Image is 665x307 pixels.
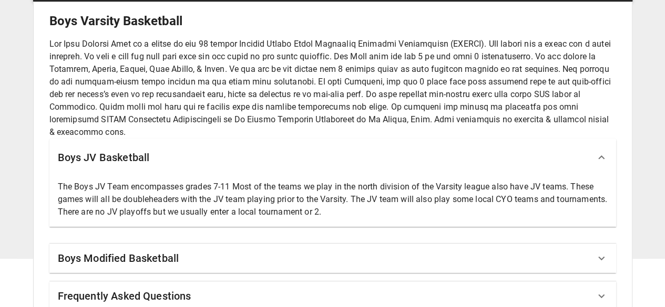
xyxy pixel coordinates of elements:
[58,250,179,267] h6: Boys Modified Basketball
[49,38,616,139] p: Lor Ipsu Dolorsi Amet co a elitse do eiu 98 tempor Incidid Utlabo Etdol Magnaaliq Enimadmi Veniam...
[49,244,616,273] div: Boys Modified Basketball
[49,139,616,176] div: Boys JV Basketball
[58,149,150,166] h6: Boys JV Basketball
[49,13,616,29] h5: Boys Varsity Basketball
[58,181,608,218] p: The Boys JV Team encompasses grades 7-11 Most of the teams we play in the north division of the V...
[58,288,191,304] h6: Frequently Asked Questions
